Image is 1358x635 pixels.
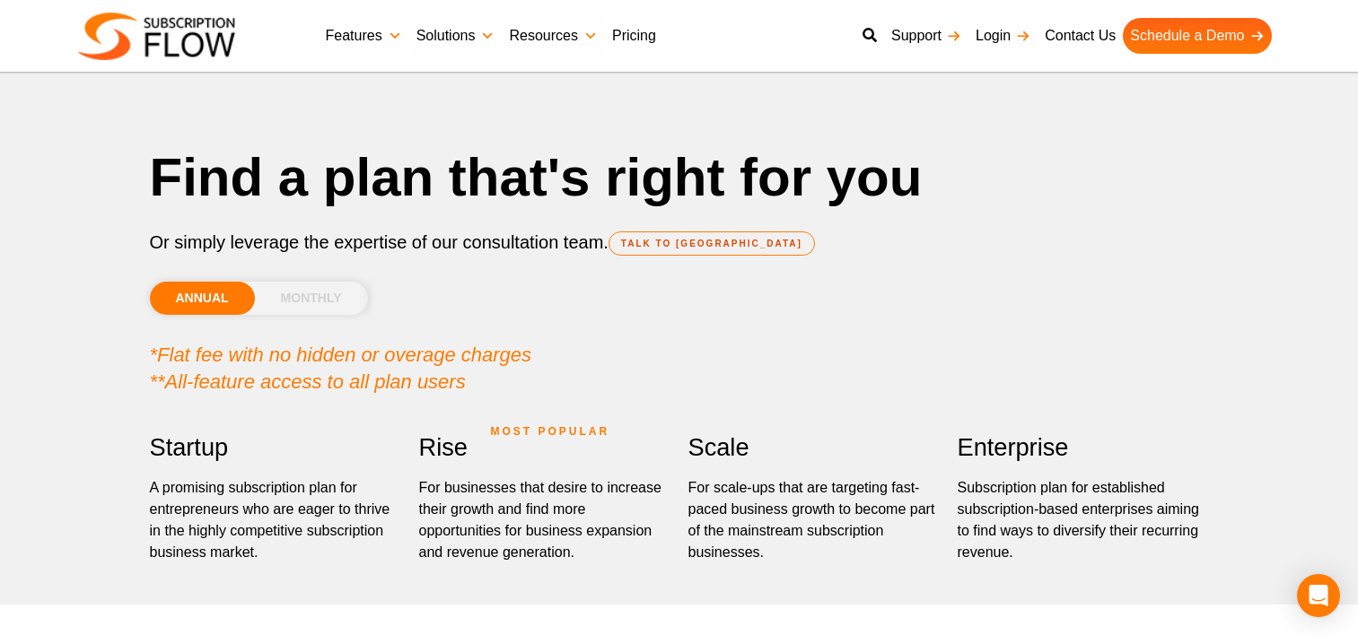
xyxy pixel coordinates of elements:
h2: Startup [150,427,401,468]
h2: Enterprise [958,427,1209,468]
p: Or simply leverage the expertise of our consultation team. [150,229,1209,256]
a: TALK TO [GEOGRAPHIC_DATA] [609,231,815,256]
a: Contact Us [1038,18,1123,54]
div: For businesses that desire to increase their growth and find more opportunities for business expa... [419,477,670,563]
p: A promising subscription plan for entrepreneurs who are eager to thrive in the highly competitive... [150,477,401,563]
h2: Rise [419,427,670,468]
li: MONTHLY [255,282,368,315]
a: Pricing [605,18,663,54]
h1: Find a plan that's right for you [150,144,1209,211]
h2: Scale [688,427,940,468]
p: Subscription plan for established subscription-based enterprises aiming to find ways to diversify... [958,477,1209,563]
a: Features [319,18,409,54]
span: MOST POPULAR [491,411,610,452]
a: Support [884,18,968,54]
a: Solutions [409,18,503,54]
img: Subscriptionflow [78,13,235,60]
div: For scale-ups that are targeting fast-paced business growth to become part of the mainstream subs... [688,477,940,563]
div: Open Intercom Messenger [1297,574,1340,617]
em: *Flat fee with no hidden or overage charges [150,344,532,366]
em: **All-feature access to all plan users [150,370,466,393]
li: ANNUAL [150,282,255,315]
a: Resources [502,18,604,54]
a: Login [968,18,1038,54]
a: Schedule a Demo [1123,18,1271,54]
